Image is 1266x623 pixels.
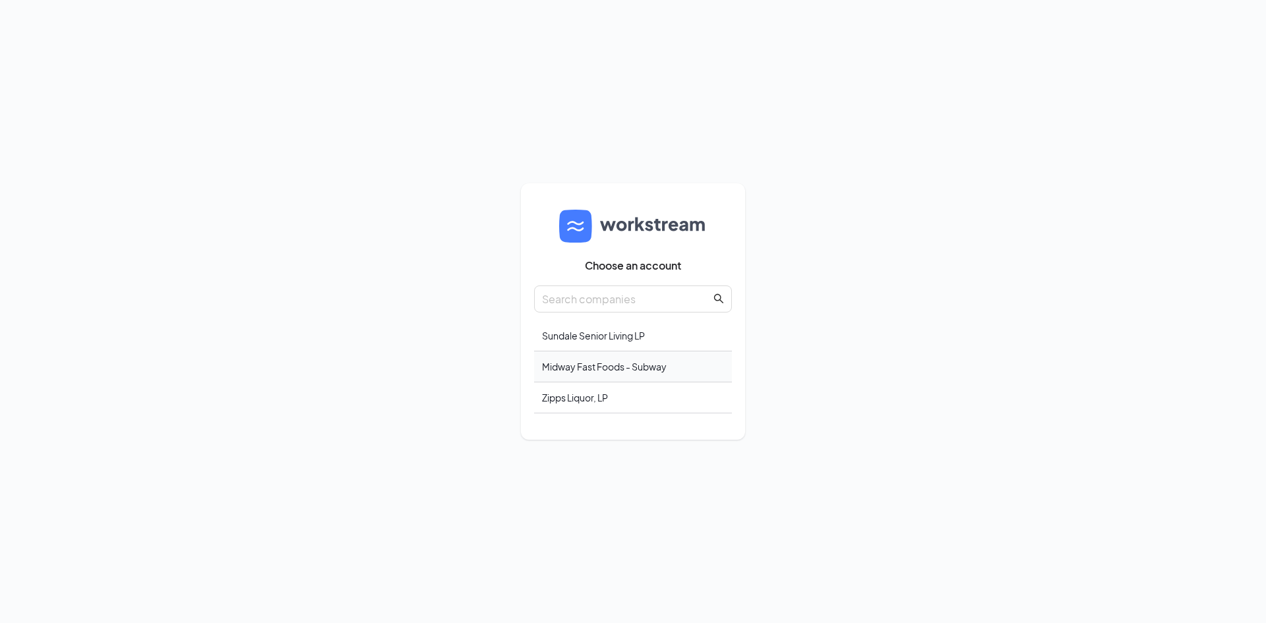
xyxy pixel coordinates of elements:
img: logo [559,210,707,243]
div: Zipps Liquor, LP [534,382,732,413]
div: Midway Fast Foods - Subway [534,351,732,382]
input: Search companies [542,291,711,307]
span: search [713,293,724,304]
span: Choose an account [585,259,681,272]
div: Sundale Senior Living LP [534,320,732,351]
